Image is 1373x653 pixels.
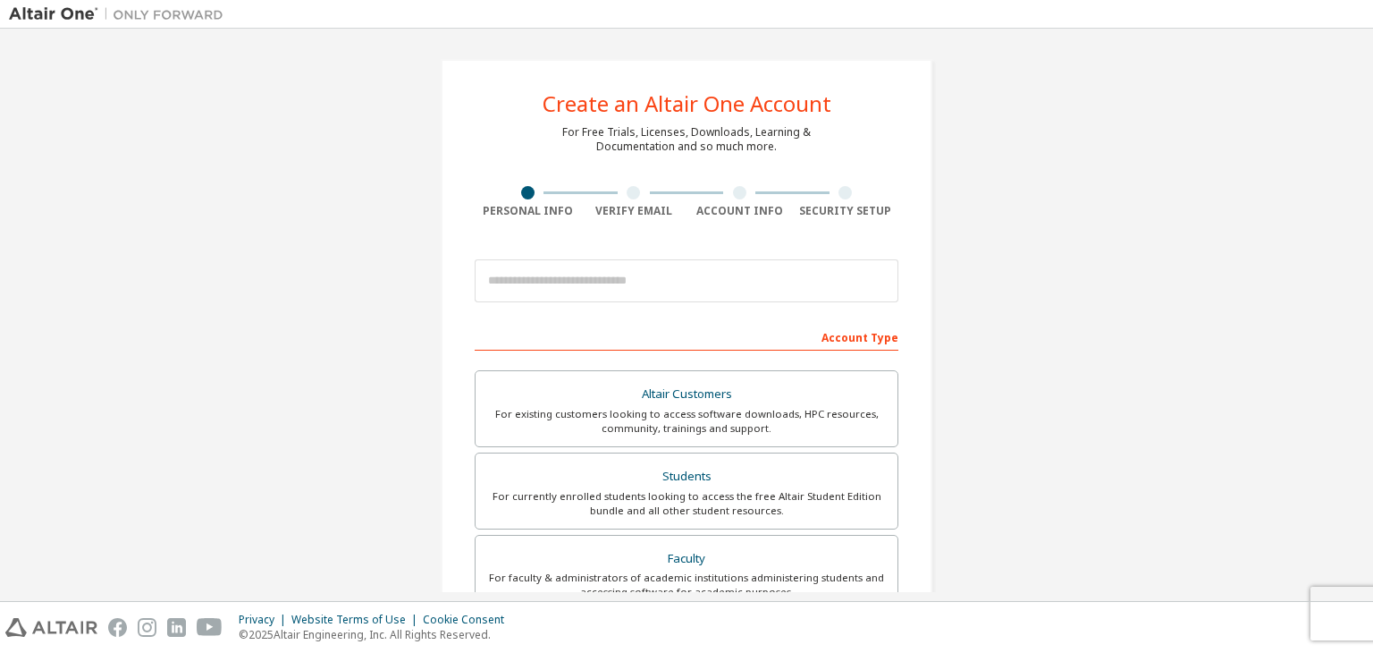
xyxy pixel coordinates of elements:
[138,618,156,637] img: instagram.svg
[197,618,223,637] img: youtube.svg
[486,407,887,436] div: For existing customers looking to access software downloads, HPC resources, community, trainings ...
[486,464,887,489] div: Students
[239,627,515,642] p: © 2025 Altair Engineering, Inc. All Rights Reserved.
[562,125,811,154] div: For Free Trials, Licenses, Downloads, Learning & Documentation and so much more.
[167,618,186,637] img: linkedin.svg
[108,618,127,637] img: facebook.svg
[9,5,232,23] img: Altair One
[486,571,887,599] div: For faculty & administrators of academic institutions administering students and accessing softwa...
[486,382,887,407] div: Altair Customers
[475,322,898,351] div: Account Type
[543,93,831,114] div: Create an Altair One Account
[291,613,423,627] div: Website Terms of Use
[793,204,899,218] div: Security Setup
[581,204,687,218] div: Verify Email
[423,613,515,627] div: Cookie Consent
[686,204,793,218] div: Account Info
[239,613,291,627] div: Privacy
[475,204,581,218] div: Personal Info
[5,618,97,637] img: altair_logo.svg
[486,489,887,518] div: For currently enrolled students looking to access the free Altair Student Edition bundle and all ...
[486,547,887,572] div: Faculty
